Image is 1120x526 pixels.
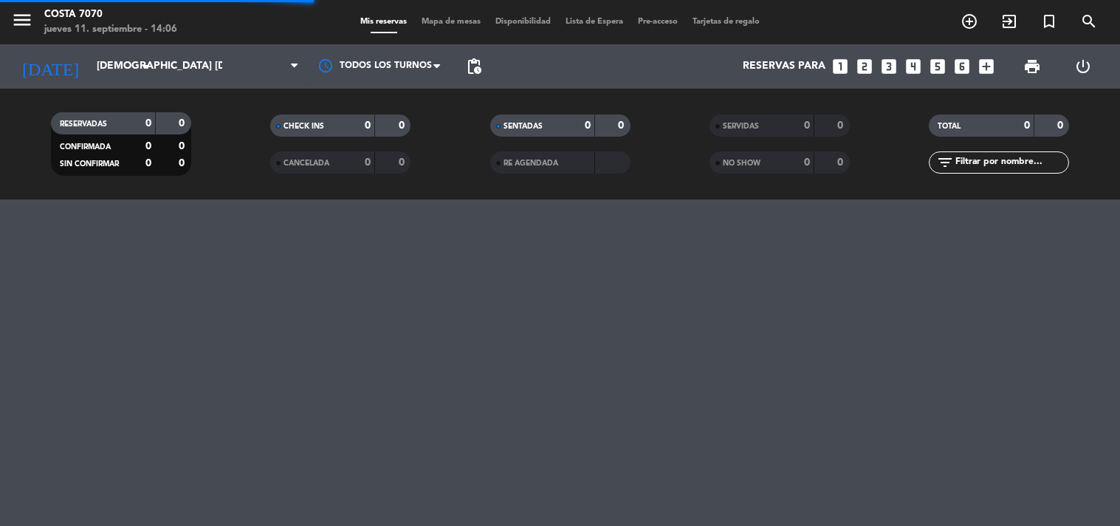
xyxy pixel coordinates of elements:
span: Disponibilidad [488,18,558,26]
span: Tarjetas de regalo [685,18,767,26]
strong: 0 [145,158,151,168]
i: looks_6 [952,57,972,76]
strong: 0 [837,157,846,168]
i: turned_in_not [1040,13,1058,30]
strong: 0 [618,120,627,131]
span: TOTAL [938,123,961,130]
strong: 0 [365,157,371,168]
span: SIN CONFIRMAR [60,160,119,168]
span: CHECK INS [284,123,324,130]
strong: 0 [804,157,810,168]
input: Filtrar por nombre... [954,154,1068,171]
i: arrow_drop_down [137,58,155,75]
div: LOG OUT [1058,44,1109,89]
div: jueves 11. septiembre - 14:06 [44,22,177,37]
i: looks_5 [928,57,947,76]
span: CANCELADA [284,160,329,167]
span: Pre-acceso [631,18,685,26]
span: Lista de Espera [558,18,631,26]
span: RE AGENDADA [504,160,558,167]
span: CONFIRMADA [60,143,111,151]
i: power_settings_new [1074,58,1092,75]
i: looks_3 [879,57,899,76]
i: looks_4 [904,57,923,76]
strong: 0 [804,120,810,131]
strong: 0 [1057,120,1066,131]
strong: 0 [585,120,591,131]
strong: 0 [179,158,188,168]
span: pending_actions [465,58,483,75]
span: SERVIDAS [723,123,759,130]
span: RESERVADAS [60,120,107,128]
strong: 0 [1024,120,1030,131]
span: Mis reservas [353,18,414,26]
span: Reservas para [743,61,825,72]
i: exit_to_app [1000,13,1018,30]
i: add_circle_outline [961,13,978,30]
strong: 0 [399,120,408,131]
strong: 0 [837,120,846,131]
i: menu [11,9,33,31]
span: Mapa de mesas [414,18,488,26]
strong: 0 [365,120,371,131]
div: Costa 7070 [44,7,177,22]
span: print [1023,58,1041,75]
strong: 0 [179,118,188,129]
button: menu [11,9,33,36]
i: add_box [977,57,996,76]
i: filter_list [936,154,954,171]
strong: 0 [399,157,408,168]
strong: 0 [179,141,188,151]
span: NO SHOW [723,160,760,167]
strong: 0 [145,141,151,151]
i: looks_two [855,57,874,76]
i: [DATE] [11,50,89,83]
i: looks_one [831,57,850,76]
strong: 0 [145,118,151,129]
span: SENTADAS [504,123,543,130]
i: search [1080,13,1098,30]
